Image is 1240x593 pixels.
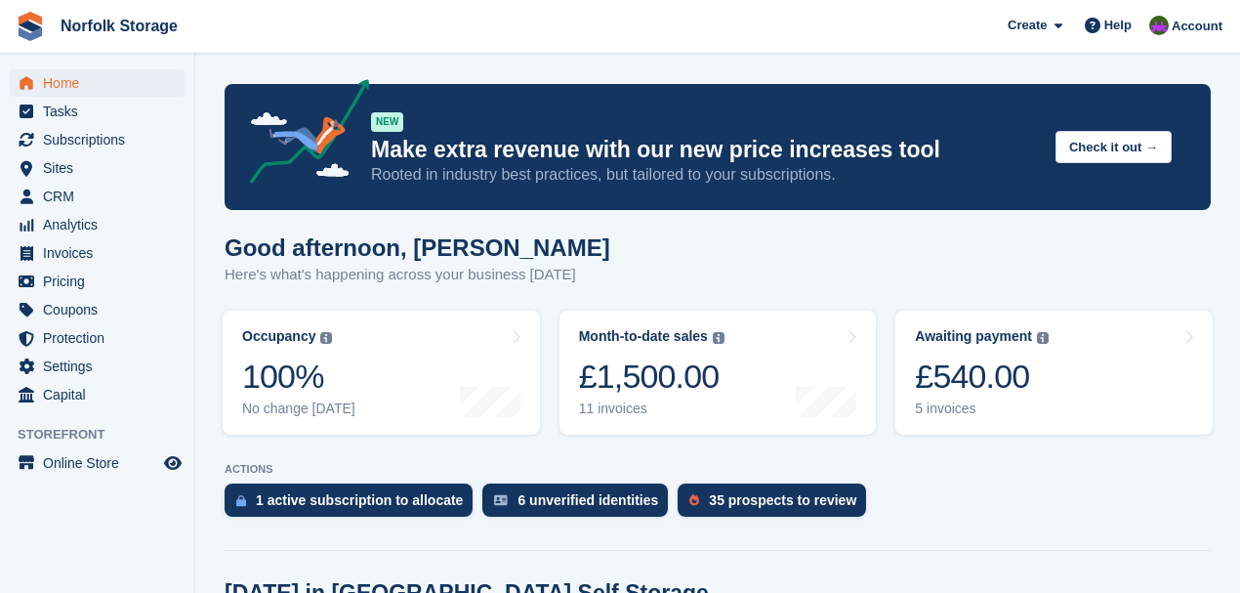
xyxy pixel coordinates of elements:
[10,126,185,153] a: menu
[161,451,185,475] a: Preview store
[371,112,403,132] div: NEW
[320,332,332,344] img: icon-info-grey-7440780725fd019a000dd9b08b2336e03edf1995a4989e88bcd33f0948082b44.svg
[494,494,508,506] img: verify_identity-adf6edd0f0f0b5bbfe63781bf79b02c33cf7c696d77639b501bdc392416b5a36.svg
[242,357,355,397] div: 100%
[689,494,699,506] img: prospect-51fa495bee0391a8d652442698ab0144808aea92771e9ea1ae160a38d050c398.svg
[517,492,658,508] div: 6 unverified identities
[10,449,185,477] a: menu
[43,98,160,125] span: Tasks
[43,183,160,210] span: CRM
[43,381,160,408] span: Capital
[10,296,185,323] a: menu
[236,494,246,507] img: active_subscription_to_allocate_icon-d502201f5373d7db506a760aba3b589e785aa758c864c3986d89f69b8ff3...
[10,154,185,182] a: menu
[10,268,185,295] a: menu
[10,353,185,380] a: menu
[1149,16,1169,35] img: Tom Pearson
[1104,16,1132,35] span: Help
[225,234,610,261] h1: Good afternoon, [PERSON_NAME]
[10,69,185,97] a: menu
[1055,131,1172,163] button: Check it out →
[709,492,856,508] div: 35 prospects to review
[18,425,194,445] span: Storefront
[1037,332,1049,344] img: icon-info-grey-7440780725fd019a000dd9b08b2336e03edf1995a4989e88bcd33f0948082b44.svg
[559,311,877,435] a: Month-to-date sales £1,500.00 11 invoices
[43,296,160,323] span: Coupons
[233,79,370,191] img: price-adjustments-announcement-icon-8257ccfd72463d97f412b2fc003d46551f7dbcb40ab6d574587a9cd5c0d94...
[225,264,610,286] p: Here's what's happening across your business [DATE]
[10,183,185,210] a: menu
[43,324,160,352] span: Protection
[43,353,160,380] span: Settings
[1008,16,1047,35] span: Create
[579,328,708,345] div: Month-to-date sales
[10,211,185,238] a: menu
[482,484,678,527] a: 6 unverified identities
[579,357,724,397] div: £1,500.00
[1172,17,1222,36] span: Account
[242,401,355,417] div: No change [DATE]
[43,449,160,477] span: Online Store
[371,136,1040,164] p: Make extra revenue with our new price increases tool
[53,10,186,42] a: Norfolk Storage
[895,311,1213,435] a: Awaiting payment £540.00 5 invoices
[256,492,463,508] div: 1 active subscription to allocate
[43,268,160,295] span: Pricing
[43,239,160,267] span: Invoices
[371,164,1040,186] p: Rooted in industry best practices, but tailored to your subscriptions.
[223,311,540,435] a: Occupancy 100% No change [DATE]
[915,401,1049,417] div: 5 invoices
[242,328,315,345] div: Occupancy
[225,484,482,527] a: 1 active subscription to allocate
[713,332,724,344] img: icon-info-grey-7440780725fd019a000dd9b08b2336e03edf1995a4989e88bcd33f0948082b44.svg
[225,463,1211,476] p: ACTIONS
[43,211,160,238] span: Analytics
[10,381,185,408] a: menu
[43,154,160,182] span: Sites
[10,98,185,125] a: menu
[915,357,1049,397] div: £540.00
[10,239,185,267] a: menu
[43,126,160,153] span: Subscriptions
[678,484,876,527] a: 35 prospects to review
[16,12,45,41] img: stora-icon-8386f47178a22dfd0bd8f6a31ec36ba5ce8667c1dd55bd0f319d3a0aa187defe.svg
[10,324,185,352] a: menu
[915,328,1032,345] div: Awaiting payment
[43,69,160,97] span: Home
[579,401,724,417] div: 11 invoices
